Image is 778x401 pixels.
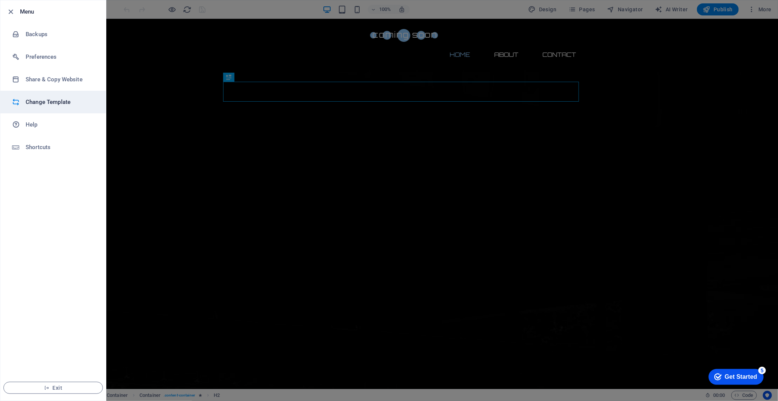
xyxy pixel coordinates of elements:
[20,7,100,16] h6: Menu
[26,30,95,39] h6: Backups
[26,120,95,129] h6: Help
[6,4,61,20] div: Get Started 5 items remaining, 0% complete
[26,52,95,61] h6: Preferences
[26,75,95,84] h6: Share & Copy Website
[0,113,106,136] a: Help
[56,2,63,9] div: 5
[10,385,96,391] span: Exit
[26,98,95,107] h6: Change Template
[26,143,95,152] h6: Shortcuts
[22,8,55,15] div: Get Started
[3,382,103,394] button: Exit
